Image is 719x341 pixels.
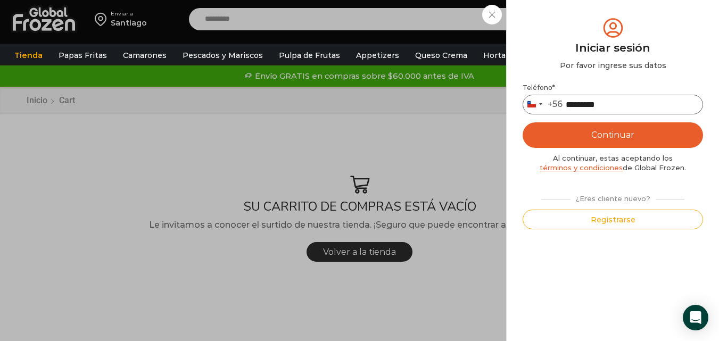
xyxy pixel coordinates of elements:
[523,122,703,148] button: Continuar
[351,45,404,65] a: Appetizers
[536,190,689,204] div: ¿Eres cliente nuevo?
[540,163,623,172] a: términos y condiciones
[523,210,703,229] button: Registrarse
[523,84,703,92] label: Teléfono
[177,45,268,65] a: Pescados y Mariscos
[9,45,48,65] a: Tienda
[601,16,625,40] img: tabler-icon-user-circle.svg
[523,153,703,173] div: Al continuar, estas aceptando los de Global Frozen.
[274,45,345,65] a: Pulpa de Frutas
[683,305,708,330] div: Open Intercom Messenger
[478,45,528,65] a: Hortalizas
[523,40,703,56] div: Iniciar sesión
[53,45,112,65] a: Papas Fritas
[523,60,703,71] div: Por favor ingrese sus datos
[118,45,172,65] a: Camarones
[523,95,563,114] button: Selected country
[410,45,473,65] a: Queso Crema
[548,99,563,110] div: +56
